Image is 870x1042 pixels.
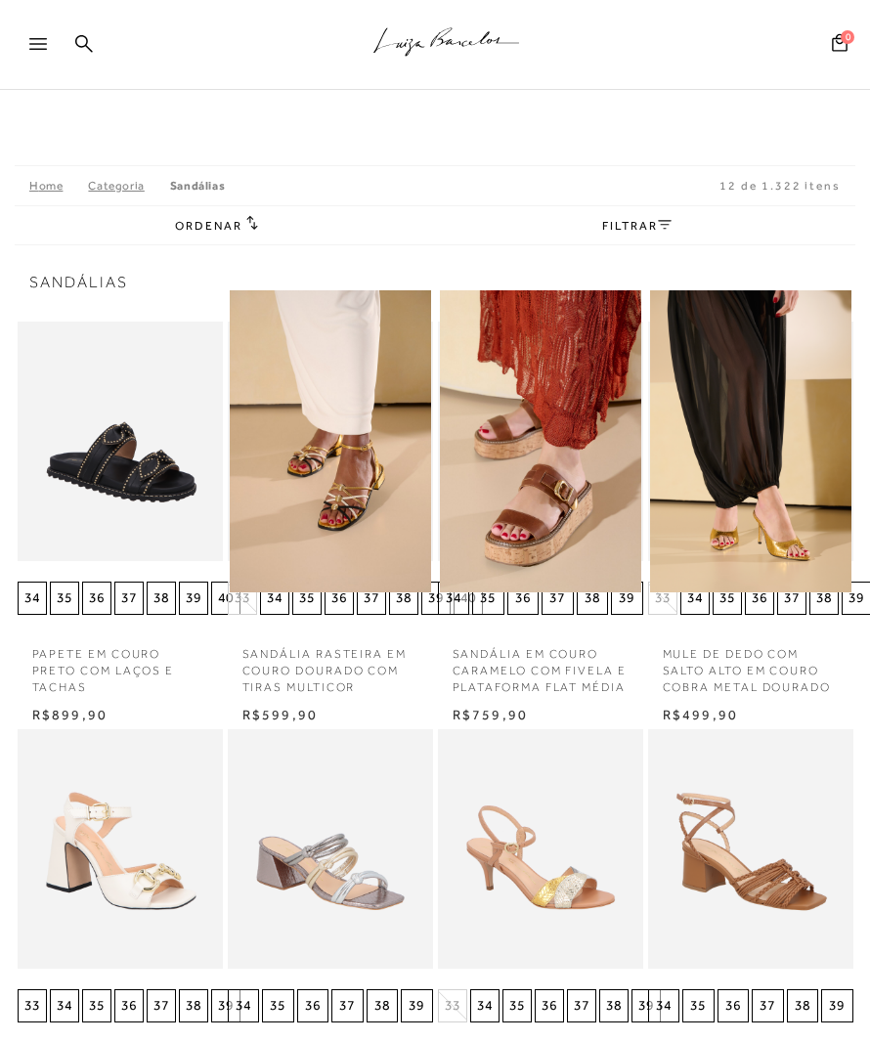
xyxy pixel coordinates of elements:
[262,989,294,1022] button: 35
[648,989,680,1022] button: 34
[611,582,643,615] button: 39
[470,989,500,1022] button: 34
[114,582,144,615] button: 37
[719,179,841,193] span: 12 de 1.322 itens
[718,989,750,1022] button: 36
[745,582,774,615] button: 36
[440,290,641,592] img: SANDÁLIA EM COURO CARAMELO COM FIVELA E PLATAFORMA FLAT MÉDIA
[650,290,851,592] img: MULE DE DEDO COM SALTO ALTO EM COURO COBRA METAL DOURADO
[20,698,221,1000] a: SANDÁLIA EM COURO OFF WHITE COM SALTO BLOCO ALTO E BRIDÃO METALIZADO SANDÁLIA EM COURO OFF WHITE ...
[88,179,169,193] a: Categoria
[357,582,386,615] button: 37
[389,582,418,615] button: 38
[228,582,257,615] button: 33
[821,989,853,1022] button: 39
[29,179,88,193] a: Home
[438,634,643,695] a: SANDÁLIA EM COURO CARAMELO COM FIVELA E PLATAFORMA FLAT MÉDIA
[297,989,329,1022] button: 36
[230,290,431,592] img: SANDÁLIA RASTEIRA EM COURO DOURADO COM TIRAS MULTICOR
[602,219,671,233] a: FILTRAR
[502,989,532,1022] button: 35
[440,290,641,592] a: SANDÁLIA EM COURO CARAMELO COM FIVELA E PLATAFORMA FLAT MÉDIA SANDÁLIA EM COURO CARAMELO COM FIVE...
[440,698,641,1000] a: SANDÁLIA EM COURO BEGE COM TIRAS PRATA E DOURADO SANDÁLIA EM COURO BEGE COM TIRAS PRATA E DOURADO
[787,989,819,1022] button: 38
[650,698,851,1000] a: SANDÁLIA DE SALTO BLOCO MÉDIO EM COURO CARAMELO COM TRANÇAS SANDÁLIA DE SALTO BLOCO MÉDIO EM COUR...
[542,582,574,615] button: 37
[438,989,467,1022] button: 33
[826,32,853,59] button: 0
[631,989,661,1022] button: 39
[421,582,451,615] button: 39
[211,989,240,1022] button: 39
[211,582,240,615] button: 40
[752,989,784,1022] button: 37
[472,582,504,615] button: 35
[20,698,221,1000] img: SANDÁLIA EM COURO OFF WHITE COM SALTO BLOCO ALTO E BRIDÃO METALIZADO
[82,989,111,1022] button: 35
[18,989,47,1022] button: 33
[29,275,841,290] span: Sandálias
[367,989,399,1022] button: 38
[230,698,431,1000] a: SANDÁLIA DE SALTO BLOCO MÉDIO EM METALIZADO CHUMBO COM TIRAS NÓS MULTICOLOR SANDÁLIA DE SALTO BLO...
[401,989,433,1022] button: 39
[179,989,208,1022] button: 38
[228,634,433,695] a: SANDÁLIA RASTEIRA EM COURO DOURADO COM TIRAS MULTICOR
[20,290,221,592] img: PAPETE EM COURO PRETO COM LAÇOS E TACHAS
[18,634,223,695] a: PAPETE EM COURO PRETO COM LAÇOS E TACHAS
[325,582,354,615] button: 36
[440,698,641,1000] img: SANDÁLIA EM COURO BEGE COM TIRAS PRATA E DOURADO
[50,989,79,1022] button: 34
[535,989,564,1022] button: 36
[175,219,241,233] span: Ordenar
[230,290,431,592] a: SANDÁLIA RASTEIRA EM COURO DOURADO COM TIRAS MULTICOR SANDÁLIA RASTEIRA EM COURO DOURADO COM TIRA...
[260,582,289,615] button: 34
[170,179,225,193] a: Sandálias
[809,582,839,615] button: 38
[567,989,596,1022] button: 37
[650,698,851,1000] img: SANDÁLIA DE SALTO BLOCO MÉDIO EM COURO CARAMELO COM TRANÇAS
[292,582,322,615] button: 35
[147,582,176,615] button: 38
[331,989,364,1022] button: 37
[648,582,677,615] button: 33
[50,582,79,615] button: 35
[777,582,806,615] button: 37
[577,582,609,615] button: 38
[650,290,851,592] a: MULE DE DEDO COM SALTO ALTO EM COURO COBRA METAL DOURADO MULE DE DEDO COM SALTO ALTO EM COURO COB...
[680,582,710,615] button: 34
[147,989,176,1022] button: 37
[82,582,111,615] button: 36
[841,30,854,44] span: 0
[230,698,431,1000] img: SANDÁLIA DE SALTO BLOCO MÉDIO EM METALIZADO CHUMBO COM TIRAS NÓS MULTICOLOR
[114,989,144,1022] button: 36
[20,290,221,592] a: PAPETE EM COURO PRETO COM LAÇOS E TACHAS PAPETE EM COURO PRETO COM LAÇOS E TACHAS
[438,582,470,615] button: 34
[179,582,208,615] button: 39
[228,989,260,1022] button: 34
[713,582,742,615] button: 35
[648,634,853,695] a: MULE DE DEDO COM SALTO ALTO EM COURO COBRA METAL DOURADO
[599,989,629,1022] button: 38
[507,582,540,615] button: 36
[18,582,47,615] button: 34
[682,989,715,1022] button: 35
